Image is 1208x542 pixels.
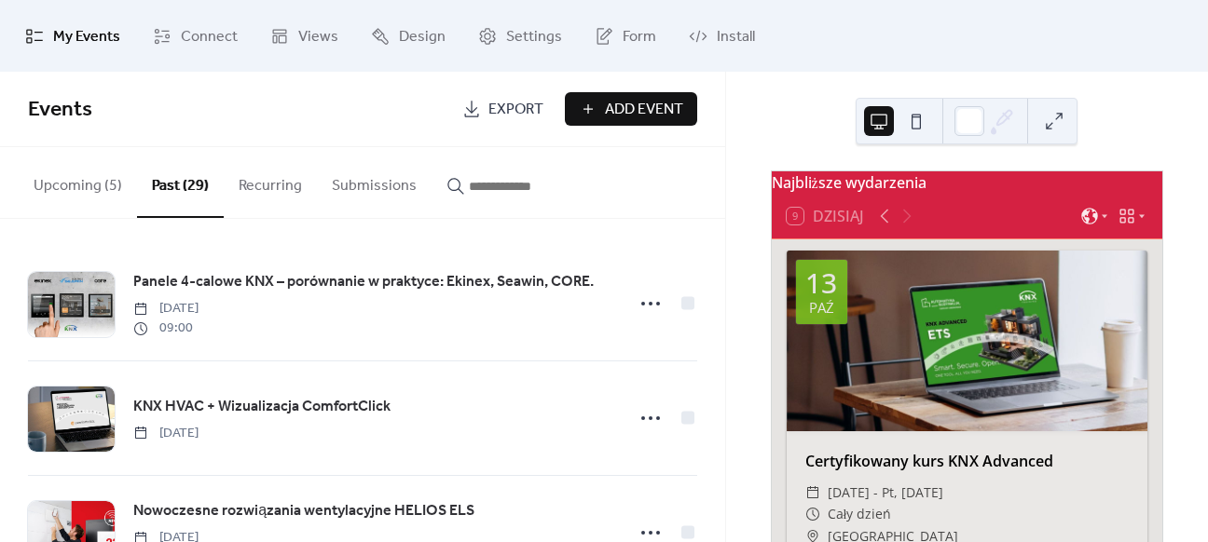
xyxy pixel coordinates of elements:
div: Najbliższe wydarzenia [772,171,1162,194]
span: Panele 4-calowe KNX – porównanie w praktyce: Ekinex, Seawin, CORE. [133,271,594,293]
button: Submissions [317,147,432,216]
a: Export [448,92,557,126]
span: [DATE] [133,299,199,318]
span: Events [28,89,92,130]
span: Design [399,22,446,51]
a: Settings [464,7,576,64]
a: My Events [11,7,134,64]
span: Cały dzień [828,503,892,525]
a: Design [357,7,460,64]
a: Nowoczesne rozwiązania wentylacyjne HELIOS ELS [133,499,474,523]
span: Connect [181,22,238,51]
span: Form [623,22,656,51]
span: My Events [53,22,120,51]
a: Install [675,7,769,64]
a: KNX HVAC + Wizualizacja ComfortClick [133,395,391,419]
a: Form [581,7,670,64]
a: Views [256,7,352,64]
span: Settings [506,22,562,51]
span: Install [717,22,755,51]
div: ​ [805,481,820,504]
a: Panele 4-calowe KNX – porównanie w praktyce: Ekinex, Seawin, CORE. [133,270,594,294]
button: Recurring [224,147,317,216]
div: 13 [805,269,837,297]
span: Add Event [605,99,683,121]
span: Views [298,22,338,51]
span: [DATE] - pt, [DATE] [828,481,943,504]
span: [DATE] [133,424,199,443]
div: paź [809,301,834,315]
a: Connect [139,7,252,64]
span: KNX HVAC + Wizualizacja ComfortClick [133,396,391,418]
button: Past (29) [137,147,224,218]
span: Nowoczesne rozwiązania wentylacyjne HELIOS ELS [133,500,474,522]
div: ​ [805,503,820,525]
span: 09:00 [133,318,199,338]
span: Export [488,99,543,121]
button: Add Event [565,92,697,126]
a: Certyfikowany kurs KNX Advanced [805,451,1053,471]
button: Upcoming (5) [19,147,137,216]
